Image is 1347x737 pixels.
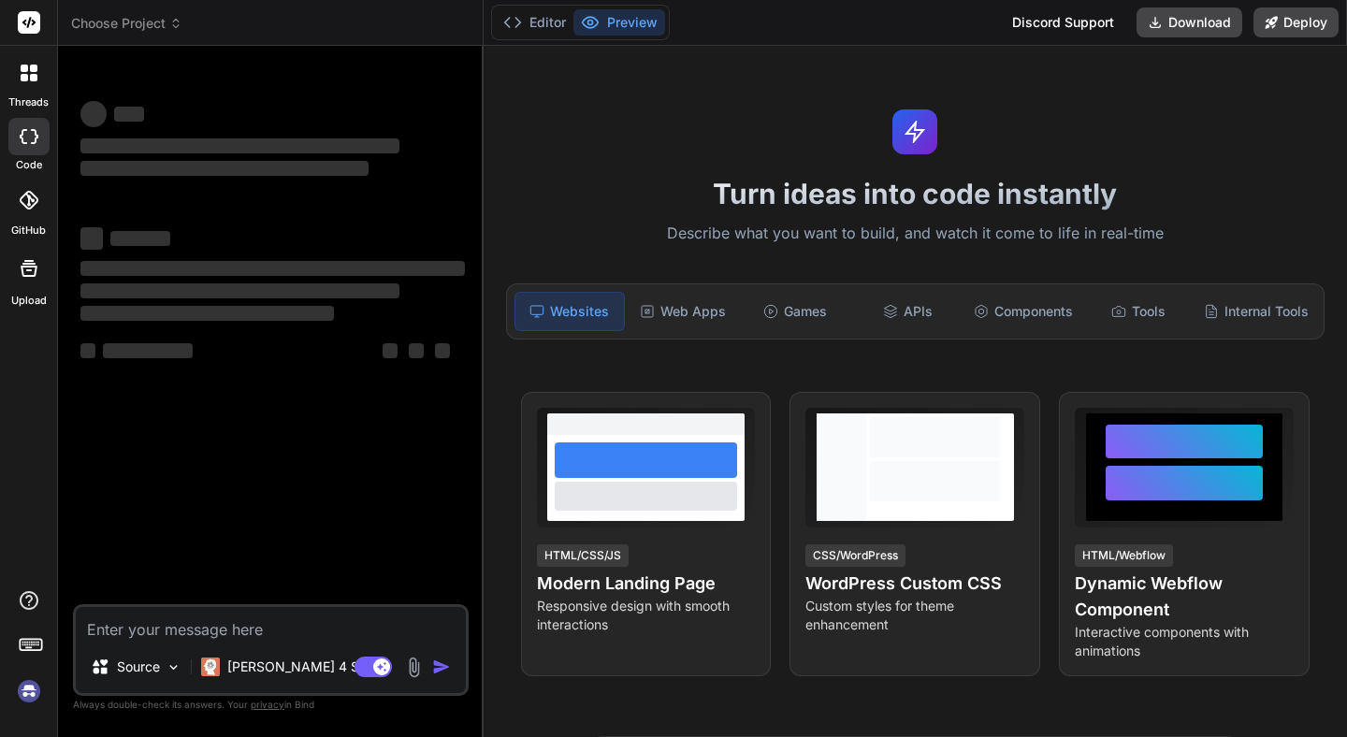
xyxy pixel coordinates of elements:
p: [PERSON_NAME] 4 S.. [227,658,367,676]
div: Tools [1084,292,1193,331]
span: Choose Project [71,14,182,33]
div: HTML/Webflow [1075,544,1173,567]
button: Preview [573,9,665,36]
p: Custom styles for theme enhancement [805,597,1024,634]
img: Pick Models [166,659,181,675]
div: Discord Support [1001,7,1125,37]
span: ‌ [409,343,424,358]
span: ‌ [80,343,95,358]
p: Source [117,658,160,676]
button: Deploy [1253,7,1339,37]
span: privacy [251,699,284,710]
span: ‌ [383,343,398,358]
span: ‌ [80,101,107,127]
div: Games [741,292,849,331]
p: Describe what you want to build, and watch it come to life in real-time [495,222,1336,246]
img: attachment [403,657,425,678]
div: Components [966,292,1080,331]
span: ‌ [110,231,170,246]
label: GitHub [11,223,46,238]
span: ‌ [80,138,399,153]
button: Editor [496,9,573,36]
label: Upload [11,293,47,309]
div: APIs [853,292,962,331]
div: Internal Tools [1196,292,1316,331]
img: Claude 4 Sonnet [201,658,220,676]
span: ‌ [80,161,369,176]
h4: Dynamic Webflow Component [1075,571,1294,623]
span: ‌ [80,306,334,321]
h4: Modern Landing Page [537,571,756,597]
p: Responsive design with smooth interactions [537,597,756,634]
div: HTML/CSS/JS [537,544,629,567]
img: icon [432,658,451,676]
img: signin [13,675,45,707]
span: ‌ [80,283,399,298]
span: ‌ [80,261,465,276]
p: Interactive components with animations [1075,623,1294,660]
div: CSS/WordPress [805,544,905,567]
label: threads [8,94,49,110]
span: ‌ [80,227,103,250]
span: ‌ [435,343,450,358]
h1: Turn ideas into code instantly [495,177,1336,210]
span: ‌ [114,107,144,122]
label: code [16,157,42,173]
h4: WordPress Custom CSS [805,571,1024,597]
p: Always double-check its answers. Your in Bind [73,696,469,714]
div: Websites [514,292,625,331]
button: Download [1137,7,1242,37]
span: ‌ [103,343,193,358]
div: Web Apps [629,292,737,331]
